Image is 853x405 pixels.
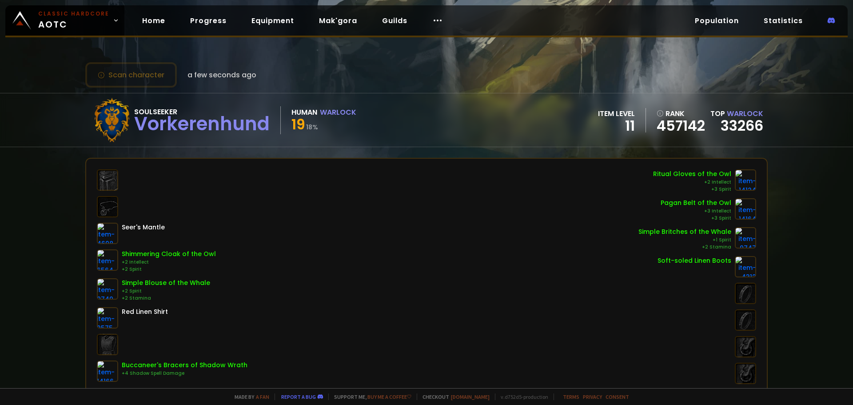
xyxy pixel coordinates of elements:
span: a few seconds ago [187,69,256,80]
a: Terms [563,393,579,400]
div: Ritual Gloves of the Owl [653,169,731,179]
small: Classic Hardcore [38,10,109,18]
div: +2 Spirit [122,288,210,295]
span: v. d752d5 - production [495,393,548,400]
div: +1 Spirit [638,237,731,244]
small: 18 % [306,123,318,132]
div: Pagan Belt of the Owl [661,198,731,208]
a: [DOMAIN_NAME] [451,393,490,400]
div: +3 Intellect [661,208,731,215]
div: Simple Blouse of the Whale [122,278,210,288]
a: Equipment [244,12,301,30]
a: Statistics [757,12,810,30]
div: +2 Spirit [122,266,216,273]
img: item-14124 [735,169,756,191]
a: 33266 [721,116,763,136]
div: rank [657,108,705,119]
span: Support me, [328,393,411,400]
img: item-14166 [97,361,118,382]
a: Buy me a coffee [367,393,411,400]
a: Population [688,12,746,30]
img: item-6564 [97,249,118,271]
div: +2 Stamina [638,244,731,251]
img: item-14164 [735,198,756,220]
div: item level [598,108,635,119]
div: Top [710,108,763,119]
button: Scan character [85,62,177,88]
div: +3 Spirit [661,215,731,222]
div: Seer's Mantle [122,223,165,232]
span: Warlock [727,108,763,119]
a: Privacy [583,393,602,400]
div: Vorkerenhund [134,117,270,131]
div: Simple Britches of the Whale [638,227,731,237]
a: Classic HardcoreAOTC [5,5,124,36]
img: item-9749 [97,278,118,300]
div: Warlock [320,107,356,118]
div: Human [291,107,317,118]
span: AOTC [38,10,109,31]
a: a fan [256,393,269,400]
img: item-4312 [735,256,756,277]
div: +2 Intellect [122,259,216,266]
a: Home [135,12,172,30]
a: 457142 [657,119,705,132]
div: Buccaneer's Bracers of Shadow Wrath [122,361,247,370]
a: Mak'gora [312,12,364,30]
div: Soft-soled Linen Boots [658,256,731,265]
div: +3 Spirit [653,186,731,193]
a: Guilds [375,12,415,30]
a: Progress [183,12,234,30]
img: item-4698 [97,223,118,244]
div: 11 [598,119,635,132]
span: 19 [291,114,305,134]
span: Checkout [417,393,490,400]
a: Report a bug [281,393,316,400]
div: Soulseeker [134,106,270,117]
div: Red Linen Shirt [122,307,168,317]
img: item-9747 [735,227,756,249]
img: item-2575 [97,307,118,329]
a: Consent [606,393,629,400]
div: +2 Intellect [653,179,731,186]
span: Made by [229,393,269,400]
div: +2 Stamina [122,295,210,302]
div: Shimmering Cloak of the Owl [122,249,216,259]
div: +4 Shadow Spell Damage [122,370,247,377]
